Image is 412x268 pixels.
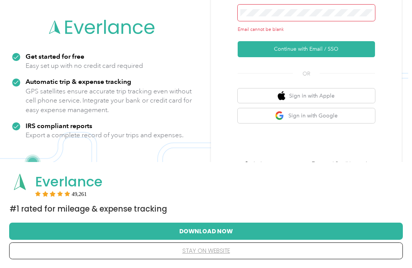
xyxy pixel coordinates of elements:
[238,41,375,57] button: Continue with Email / SSO
[238,26,375,33] div: Email cannot be blank
[26,77,131,85] strong: Automatic trip & expense tracking
[238,108,375,123] button: google logoSign in with Google
[26,87,192,115] p: GPS satellites ensure accurate trip tracking even without cell phone service. Integrate your bank...
[10,204,167,214] span: #1 Rated for Mileage & Expense Tracking
[10,172,30,192] img: App logo
[35,191,87,196] div: Rating:5 stars
[21,243,391,259] button: stay on website
[293,70,320,78] span: OR
[26,61,143,71] p: Easy set up with no credit card required
[275,111,285,120] img: google logo
[312,161,358,167] a: Terms and Conditions
[21,223,391,239] button: Download Now
[278,91,285,101] img: apple logo
[26,130,183,140] p: Export a complete record of your trips and expenses.
[35,172,103,191] span: Everlance
[238,160,375,174] p: By signing up, you agree to our and acknowledge that you have read our .
[26,52,84,60] strong: Get started for free
[238,88,375,103] button: apple logoSign in with Apple
[72,192,87,196] span: User reviews count
[26,122,92,130] strong: IRS compliant reports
